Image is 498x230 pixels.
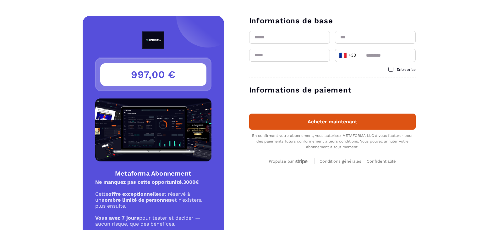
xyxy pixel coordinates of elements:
[397,67,416,72] span: Entreprise
[249,85,416,95] h3: Informations de paiement
[101,197,172,203] strong: nombre limité de personnes
[95,191,211,209] p: Cette est réservé à un et n’existera plus ensuite.
[95,179,199,185] strong: Ne manquez pas cette opportunité.
[249,16,416,26] h3: Informations de base
[269,158,309,164] a: Propulsé par
[249,114,416,130] button: Acheter maintenant
[249,133,416,150] div: En confirmant votre abonnement, vous autorisez METAFORMA LLC à vous facturer pour des paiements f...
[339,51,356,60] span: +33
[320,159,361,164] span: Conditions générales
[358,51,358,60] input: Search for option
[100,63,206,86] h3: 997,00 €
[95,215,139,221] strong: Vous avez 7 jours
[367,158,396,164] a: Confidentialité
[339,51,347,60] span: 🇫🇷
[95,98,211,161] img: Product Image
[108,191,159,197] strong: offre exceptionnelle
[95,169,211,178] h4: Metaforma Abonnement
[335,49,361,62] div: Search for option
[95,215,211,227] p: pour tester et décider — aucun risque, que des bénéfices.
[183,179,199,185] s: 3000€
[320,158,364,164] a: Conditions générales
[128,31,179,49] img: logo
[367,159,396,164] span: Confidentialité
[269,159,309,164] div: Propulsé par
